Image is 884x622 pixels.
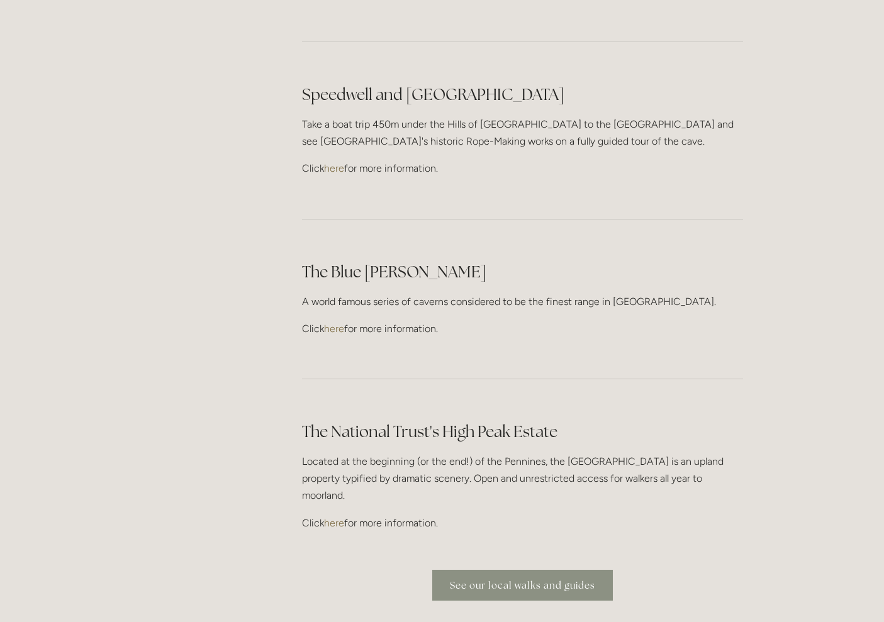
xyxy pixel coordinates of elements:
h2: The Blue [PERSON_NAME] [302,261,743,283]
p: Located at the beginning (or the end!) of the Pennines, the [GEOGRAPHIC_DATA] is an upland proper... [302,453,743,504]
a: here [324,162,344,174]
p: Click for more information. [302,514,743,548]
p: Click for more information. [302,160,743,177]
a: here [324,517,344,529]
h2: Speedwell and [GEOGRAPHIC_DATA] [302,84,743,106]
p: A world famous series of caverns considered to be the finest range in [GEOGRAPHIC_DATA]. [302,293,743,310]
p: Click for more information. [302,320,743,337]
h2: The National Trust's High Peak Estate [302,421,743,443]
a: See our local walks and guides [432,570,613,601]
a: here [324,323,344,335]
p: Take a boat trip 450m under the Hills of [GEOGRAPHIC_DATA] to the [GEOGRAPHIC_DATA] and see [GEOG... [302,116,743,150]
